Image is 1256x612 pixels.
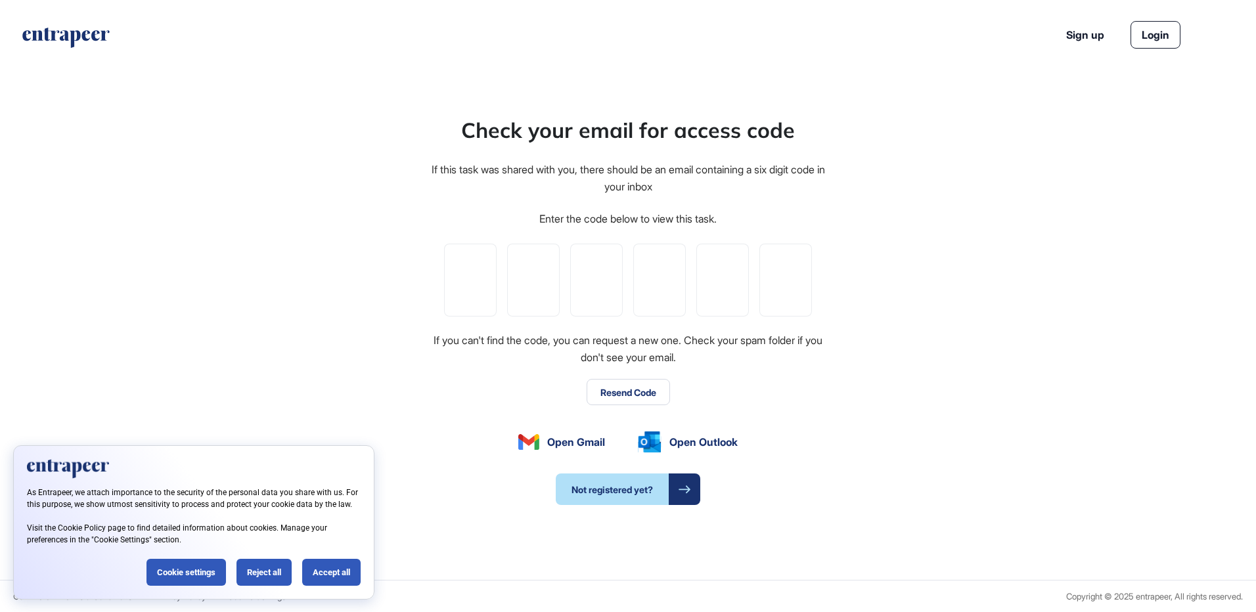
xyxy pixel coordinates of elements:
span: Cookie Settings [227,591,286,601]
button: Resend Code [587,379,670,405]
a: Sign up [1066,27,1104,43]
span: Not registered yet? [556,473,669,505]
div: Check your email for access code [461,114,795,146]
div: Enter the code below to view this task. [539,211,717,228]
a: Not registered yet? [556,473,700,505]
span: Open Outlook [669,434,738,450]
div: If you can't find the code, you can request a new one. Check your spam folder if you don't see yo... [430,332,826,366]
a: entrapeer-logo [21,28,111,53]
div: Copyright © 2025 entrapeer, All rights reserved. [1066,592,1243,601]
a: Open Gmail [518,434,605,450]
div: If this task was shared with you, there should be an email containing a six digit code in your inbox [430,162,826,195]
a: Commercial Terms & Conditions [13,592,132,601]
a: Login [1131,21,1180,49]
a: Open Outlook [638,431,738,452]
span: Open Gmail [547,434,605,450]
